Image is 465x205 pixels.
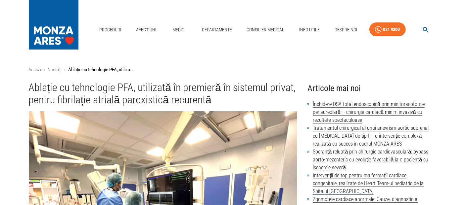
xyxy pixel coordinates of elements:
a: 031 9300 [369,22,406,37]
a: Departamente [199,23,235,37]
a: Info Utile [297,23,322,37]
h4: Articole mai noi [307,82,436,95]
a: Noutăți [48,67,62,73]
h1: Ablație cu tehnologie PFA, utilizată în premieră în sistemul privat, pentru fibrilație atrială pa... [29,82,297,106]
li: › [44,66,45,74]
div: 031 9300 [383,25,400,34]
a: Închidere DSA total endoscopică prin minitoracotomie periaureolară – chirurgie cardiacă minim inv... [313,101,425,123]
a: Despre Noi [332,23,360,37]
nav: breadcrumb [29,66,437,74]
a: Afecțiuni [133,23,159,37]
a: Speranță reluată prin chirurgie cardiovasculară: bypass aorto-mezenteric cu evoluție favorabilă l... [313,149,428,171]
a: Acasă [29,67,41,73]
a: Intervenții de top pentru malformații cardiace congenitale, realizate de Heart Team-ul pediatric ... [313,172,424,195]
li: › [64,66,66,74]
a: Medici [168,23,190,37]
a: Tratamentul chirurgical al unui anevrism aortic subrenal cu [MEDICAL_DATA] de tip I – o intervenț... [313,125,429,147]
a: Proceduri [97,23,124,37]
p: Ablație cu tehnologie PFA, utilizată în premieră în sistemul privat, pentru fibrilație atrială pa... [68,66,134,74]
a: Consilier Medical [244,23,287,37]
